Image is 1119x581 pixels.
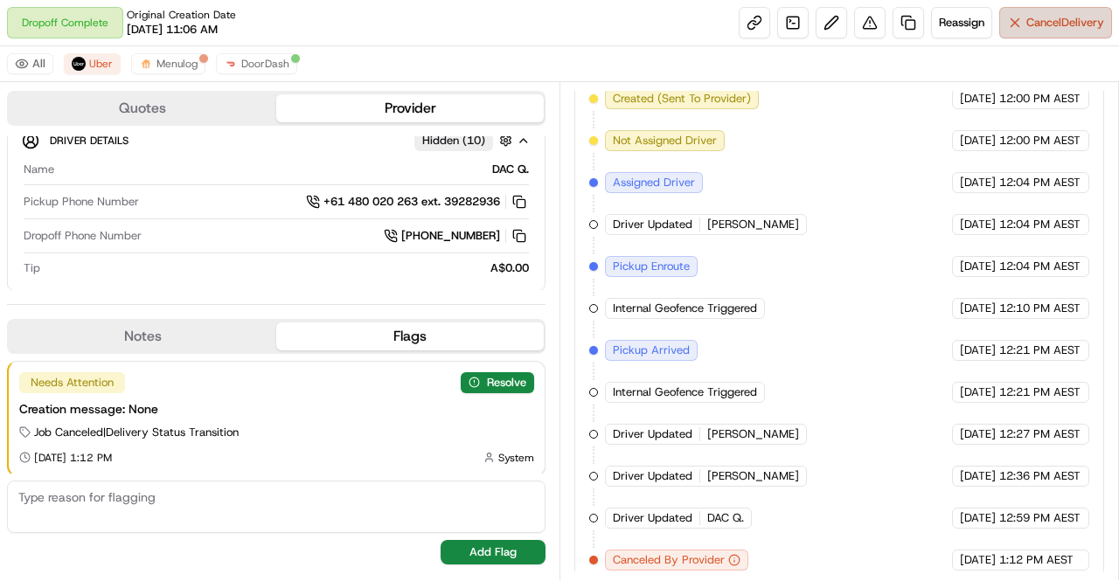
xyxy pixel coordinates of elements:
span: Driver Updated [613,468,692,484]
button: Hidden (10) [414,129,517,151]
span: Tip [24,260,40,276]
span: Hidden ( 10 ) [422,133,485,149]
div: A$0.00 [47,260,529,276]
button: Reassign [931,7,992,38]
span: [PERSON_NAME] [707,426,799,442]
span: [DATE] 11:06 AM [127,22,218,38]
button: DoorDash [216,53,297,74]
span: 12:27 PM AEST [999,426,1081,442]
span: [PERSON_NAME] [707,468,799,484]
span: Dropoff Phone Number [24,228,142,244]
span: Internal Geofence Triggered [613,384,757,400]
span: Name [24,162,54,177]
span: [DATE] [960,259,996,274]
span: Canceled By Provider [613,552,725,568]
button: Uber [64,53,121,74]
span: System [498,451,534,465]
img: uber-new-logo.jpeg [72,57,86,71]
span: Reassign [939,15,984,31]
span: 12:04 PM AEST [999,175,1081,190]
button: Add Flag [441,540,546,564]
span: [PERSON_NAME] [707,217,799,232]
span: [PHONE_NUMBER] [401,228,500,244]
span: [DATE] [960,342,996,358]
button: CancelDelivery [999,7,1112,38]
span: Driver Updated [613,426,692,442]
span: Uber [89,57,113,71]
span: Cancel Delivery [1026,15,1104,31]
button: Resolve [461,372,534,393]
span: 12:00 PM AEST [999,133,1081,149]
div: DAC Q. [61,162,529,177]
button: All [7,53,53,74]
span: DoorDash [241,57,289,71]
img: justeat_logo.png [139,57,153,71]
span: Created (Sent To Provider) [613,91,751,107]
span: Pickup Enroute [613,259,690,274]
a: +61 480 020 263 ext. 39282936 [306,192,529,211]
span: DAC Q. [707,510,744,526]
span: Driver Updated [613,510,692,526]
span: +61 480 020 263 ext. 39282936 [323,194,500,210]
span: 12:00 PM AEST [999,91,1081,107]
span: 12:10 PM AEST [999,301,1081,316]
button: Provider [276,94,544,122]
button: Quotes [9,94,276,122]
span: Pickup Arrived [613,342,690,358]
img: doordash_logo_v2.png [224,57,238,71]
span: [DATE] [960,301,996,316]
span: 12:59 PM AEST [999,510,1081,526]
span: Job Canceled | Delivery Status Transition [34,425,239,440]
button: Menulog [131,53,205,74]
span: Not Assigned Driver [613,133,717,149]
span: 12:36 PM AEST [999,468,1081,484]
span: 12:21 PM AEST [999,384,1081,400]
span: [DATE] [960,175,996,190]
span: [DATE] [960,510,996,526]
span: [DATE] 1:12 PM [34,451,112,465]
span: [DATE] [960,217,996,232]
span: Driver Details [50,134,129,148]
span: Original Creation Date [127,8,236,22]
span: 12:21 PM AEST [999,342,1081,358]
div: Needs Attention [19,372,125,393]
div: Creation message: None [19,400,534,418]
a: [PHONE_NUMBER] [384,226,529,246]
span: 12:04 PM AEST [999,259,1081,274]
span: [DATE] [960,426,996,442]
button: Flags [276,322,544,350]
span: Internal Geofence Triggered [613,301,757,316]
span: [DATE] [960,91,996,107]
span: Pickup Phone Number [24,194,139,210]
span: [DATE] [960,552,996,568]
span: [DATE] [960,133,996,149]
button: Notes [9,322,276,350]
span: [DATE] [960,468,996,484]
span: Assigned Driver [613,175,695,190]
span: Driver Updated [613,217,692,232]
button: Driver DetailsHidden (10) [22,126,531,155]
span: [DATE] [960,384,996,400]
span: 12:04 PM AEST [999,217,1081,232]
span: Menulog [156,57,198,71]
span: 1:12 PM AEST [999,552,1074,568]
